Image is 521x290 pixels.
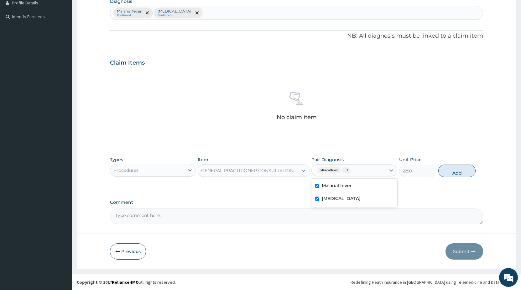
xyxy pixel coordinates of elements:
a: RelianceHMO [112,279,139,285]
button: Add [438,165,476,177]
p: [MEDICAL_DATA] [158,9,191,14]
button: Previous [110,243,146,260]
span: remove selection option [144,10,150,16]
label: Malarial fever [322,182,352,189]
img: d_794563401_company_1708531726252_794563401 [12,31,25,47]
span: We're online! [36,79,86,142]
div: Minimize live chat window [103,3,118,18]
div: GENERAL PRACTITIONER CONSULTATION FOLLOW UP [201,167,299,174]
label: Pair Diagnosis [311,156,344,163]
p: NB: All diagnosis must be linked to a claim item [110,32,483,40]
label: [MEDICAL_DATA] [322,195,361,202]
p: Malarial fever [117,9,142,14]
div: Procedures [113,167,138,173]
small: Confirmed [158,14,191,17]
div: Redefining Heath Insurance in [GEOGRAPHIC_DATA] using Telemedicine and Data Science! [351,279,516,285]
span: remove selection option [194,10,200,16]
p: No claim item [277,114,317,120]
textarea: Type your message and hit 'Enter' [3,171,119,193]
label: Comment [110,200,483,205]
div: Chat with us now [33,35,105,43]
span: Malarial fever [317,167,341,173]
label: Unit Price [399,156,422,163]
strong: Copyright © 2017 . [77,279,140,285]
footer: All rights reserved. [72,274,521,290]
span: + 1 [342,167,351,173]
button: Submit [445,243,483,260]
label: Item [198,156,208,163]
label: Types [110,157,123,162]
small: Confirmed [117,14,142,17]
h3: Claim Items [110,60,145,66]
